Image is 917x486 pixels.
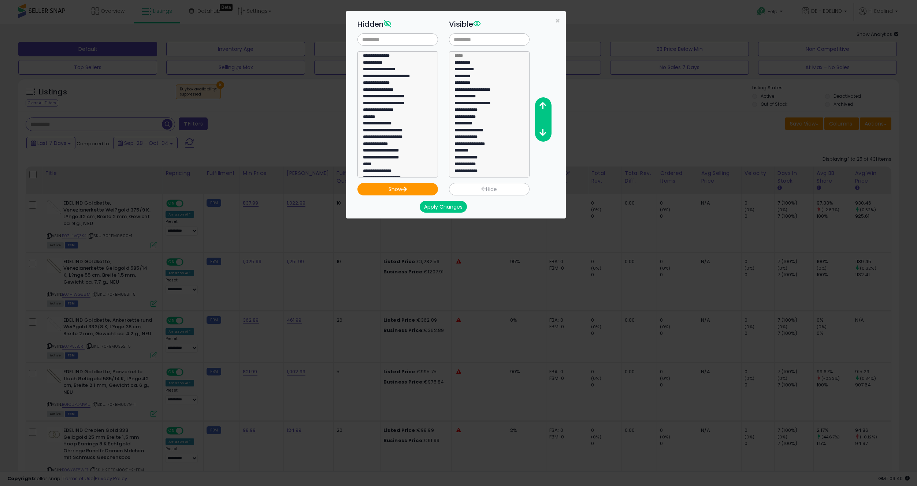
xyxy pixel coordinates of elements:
[449,19,530,30] h3: Visible
[449,183,530,195] button: Hide
[357,19,438,30] h3: Hidden
[420,201,467,213] button: Apply Changes
[555,15,560,26] span: ×
[357,183,438,195] button: Show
